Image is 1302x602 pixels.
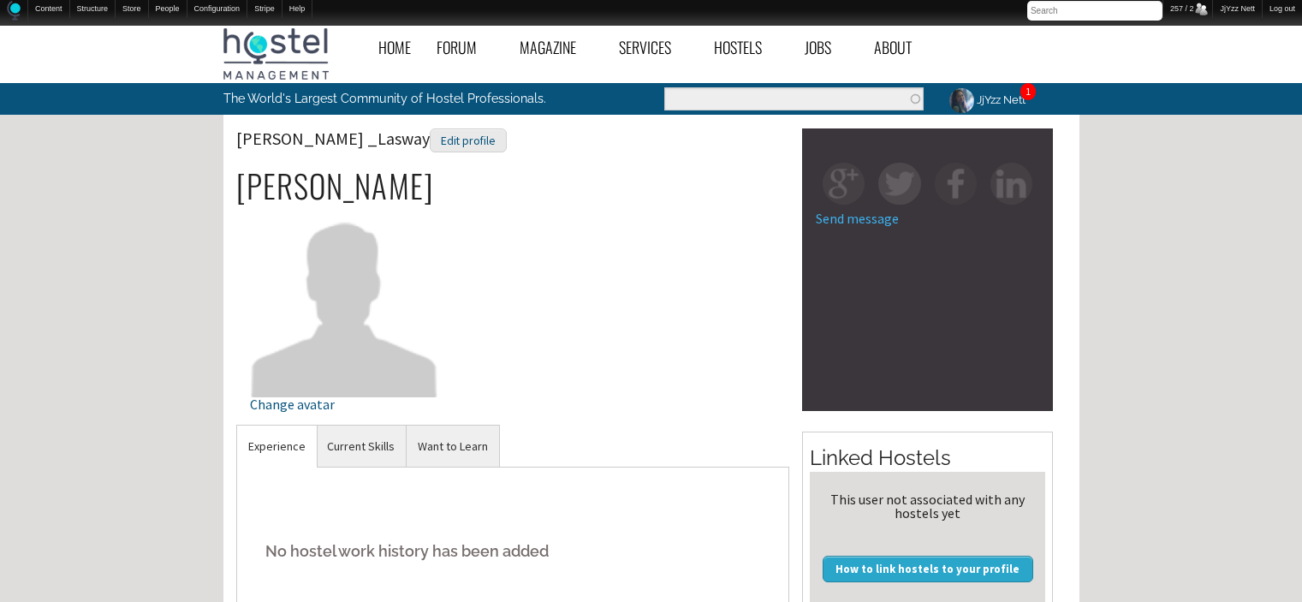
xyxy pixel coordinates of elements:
a: Want to Learn [407,426,499,468]
a: Send message [816,210,899,227]
div: Edit profile [430,128,507,153]
img: gp-square.png [823,163,865,205]
a: Hostels [701,28,792,67]
a: Jobs [792,28,861,67]
div: This user not associated with any hostels yet [817,492,1038,520]
p: The World's Largest Community of Hostel Professionals. [223,83,580,114]
h2: Linked Hostels [810,444,1045,473]
a: Change avatar [250,292,439,411]
div: Change avatar [250,397,439,411]
a: About [861,28,942,67]
a: 1 [1026,85,1031,98]
span: [PERSON_NAME] _Lasway [236,128,507,149]
a: Magazine [507,28,606,67]
img: in-square.png [990,163,1032,205]
img: fb-square.png [935,163,977,205]
a: Home [366,28,424,67]
input: Search [1027,1,1162,21]
img: tw-square.png [878,163,920,205]
img: Gilbert _Lasway's picture [250,207,439,396]
img: Home [7,1,21,21]
a: How to link hostels to your profile [823,556,1033,581]
img: Hostel Management Home [223,28,329,80]
a: Current Skills [316,426,406,468]
input: Enter the terms you wish to search for. [664,87,924,110]
a: Forum [424,28,507,67]
a: Experience [237,426,317,468]
a: Edit profile [430,128,507,149]
h2: [PERSON_NAME] [236,168,790,204]
a: JjYzz Nett [936,83,1036,116]
a: Services [606,28,701,67]
img: JjYzz Nett's picture [947,86,977,116]
h5: No hostel work history has been added [250,525,776,577]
